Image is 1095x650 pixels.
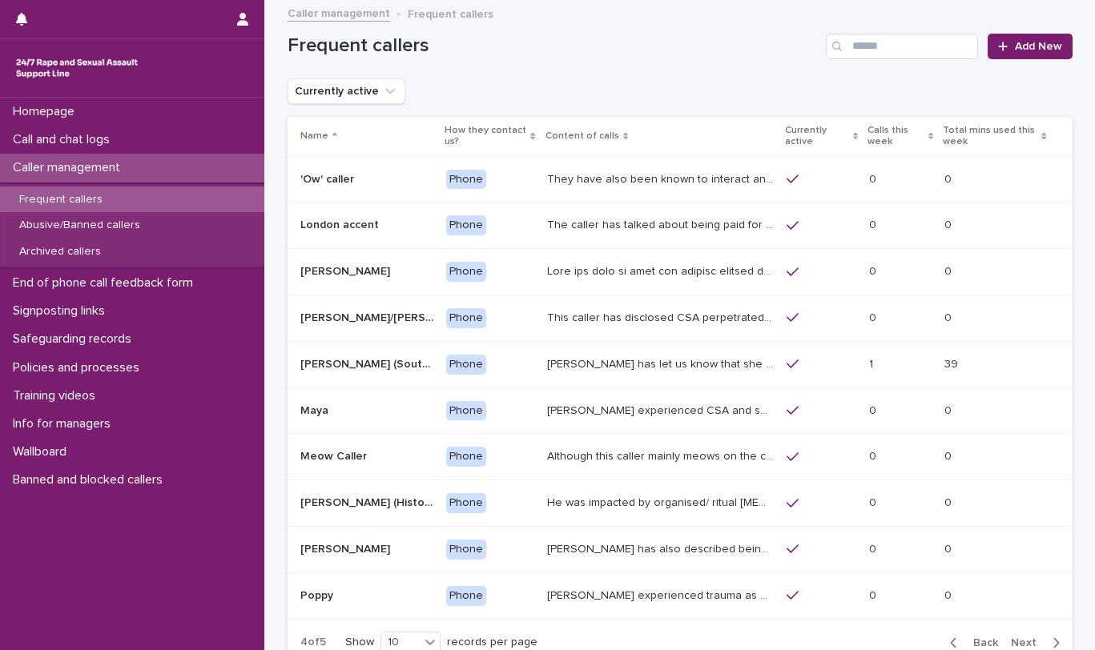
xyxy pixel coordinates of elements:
[869,401,880,418] p: 0
[300,586,336,603] p: Poppy
[300,401,332,418] p: Maya
[288,295,1073,341] tr: [PERSON_NAME]/[PERSON_NAME]/[PERSON_NAME][PERSON_NAME]/[PERSON_NAME]/[PERSON_NAME] PhoneThis call...
[988,34,1072,59] a: Add New
[869,262,880,279] p: 0
[944,540,955,556] p: 0
[869,447,880,463] p: 0
[300,262,393,279] p: [PERSON_NAME]
[288,156,1073,203] tr: 'Ow' caller'Ow' caller PhoneThey have also been known to interact and respond to questions throug...
[944,308,955,325] p: 0
[445,122,526,151] p: How they contact us?
[943,122,1037,151] p: Total mins used this week
[869,540,880,556] p: 0
[869,493,880,510] p: 0
[446,540,486,560] div: Phone
[446,215,486,235] div: Phone
[446,355,486,375] div: Phone
[300,308,437,325] p: Lucy/Sarah/Emma Flashback
[6,245,114,259] p: Archived callers
[446,170,486,190] div: Phone
[1004,636,1073,650] button: Next
[288,572,1073,619] tr: PoppyPoppy Phone[PERSON_NAME] experienced trauma as a child, witnessing her father raping her lat...
[944,355,961,371] p: 39
[869,586,880,603] p: 0
[6,472,175,487] p: Banned and blocked callers
[446,262,486,282] div: Phone
[288,341,1073,387] tr: [PERSON_NAME] (South-West of [GEOGRAPHIC_DATA])[PERSON_NAME] (South-West of [GEOGRAPHIC_DATA]) Ph...
[944,401,955,418] p: 0
[6,160,133,175] p: Caller management
[944,262,955,279] p: 0
[446,586,486,606] div: Phone
[6,303,118,319] p: Signposting links
[288,249,1073,295] tr: [PERSON_NAME][PERSON_NAME] PhoneLore ips dolo si amet con adipisc elitsed doei temp incidi ut lab...
[944,170,955,187] p: 0
[547,170,777,187] p: They have also been known to interact and respond to questions throughout their flashback. There ...
[300,493,437,510] p: [PERSON_NAME] (Historic Plan)
[547,215,777,232] p: The caller has talked about being paid for sex with older men. Gang ‘leaders’ are given this mone...
[6,219,153,232] p: Abusive/Banned callers
[288,78,405,104] button: Currently active
[1011,637,1046,648] span: Next
[547,586,777,603] p: Poppy experienced trauma as a child, witnessing her father raping her late mother, she recently l...
[547,540,777,556] p: Paula has also described being sexually abused as a child, and on different calls, has explained ...
[869,215,880,232] p: 0
[826,34,978,59] input: Search
[6,275,206,291] p: End of phone call feedback form
[6,416,123,431] p: Info for managers
[547,401,777,418] p: Maya experienced CSA and speaks about a rape that has been previously reported, there is no progr...
[944,586,955,603] p: 0
[868,122,924,151] p: Calls this week
[964,637,998,648] span: Back
[785,122,849,151] p: Currently active
[288,387,1073,434] tr: MayaMaya Phone[PERSON_NAME] experienced CSA and speaks about a rape that has been previously repo...
[13,52,141,84] img: rhQMoQhaT3yELyF149Cw
[547,308,777,325] p: This caller has disclosed CSA perpetrated by father and sometimes will say things like “I can see...
[6,360,152,375] p: Policies and processes
[300,540,393,556] p: [PERSON_NAME]
[300,447,370,463] p: Meow Caller
[300,355,437,371] p: Margaret (South-West of England)
[447,636,537,649] p: records per page
[446,308,486,328] div: Phone
[944,447,955,463] p: 0
[944,493,955,510] p: 0
[545,127,619,145] p: Content of calls
[937,636,1004,650] button: Back
[869,308,880,325] p: 0
[869,170,880,187] p: 0
[944,215,955,232] p: 0
[408,4,493,22] p: Frequent callers
[446,401,486,421] div: Phone
[288,434,1073,480] tr: Meow CallerMeow Caller PhoneAlthough this caller mainly meows on the call, they have once spoken ...
[345,636,374,649] p: Show
[288,34,820,58] h1: Frequent callers
[6,132,123,147] p: Call and chat logs
[300,127,328,145] p: Name
[6,104,87,119] p: Homepage
[446,493,486,513] div: Phone
[288,480,1073,527] tr: [PERSON_NAME] (Historic Plan)[PERSON_NAME] (Historic Plan) PhoneHe was impacted by organised/ rit...
[6,388,108,403] p: Training videos
[300,170,357,187] p: 'Ow' caller
[288,3,390,22] a: Caller management
[1015,41,1062,52] span: Add New
[6,444,79,459] p: Wallboard
[547,355,777,371] p: Margaret has let us know that she experienced child sexual abuse by a doctor. She was raped by he...
[547,493,777,510] p: He was impacted by organised/ ritual child sexual abuse and was sexually abused by his stepfather...
[300,215,382,232] p: London accent
[547,262,777,279] p: Lucy has told us that her support workers have said things to her about this abuse, or about this...
[288,526,1073,572] tr: [PERSON_NAME][PERSON_NAME] Phone[PERSON_NAME] has also described being sexually abused as a child...
[869,355,876,371] p: 1
[547,447,777,463] p: Although this caller mainly meows on the call, they have once spoken to a SLW and said "I'm scared"
[6,331,144,347] p: Safeguarding records
[446,447,486,467] div: Phone
[288,203,1073,249] tr: London accentLondon accent PhoneThe caller has talked about being paid for sex with older men. Ga...
[6,193,115,207] p: Frequent callers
